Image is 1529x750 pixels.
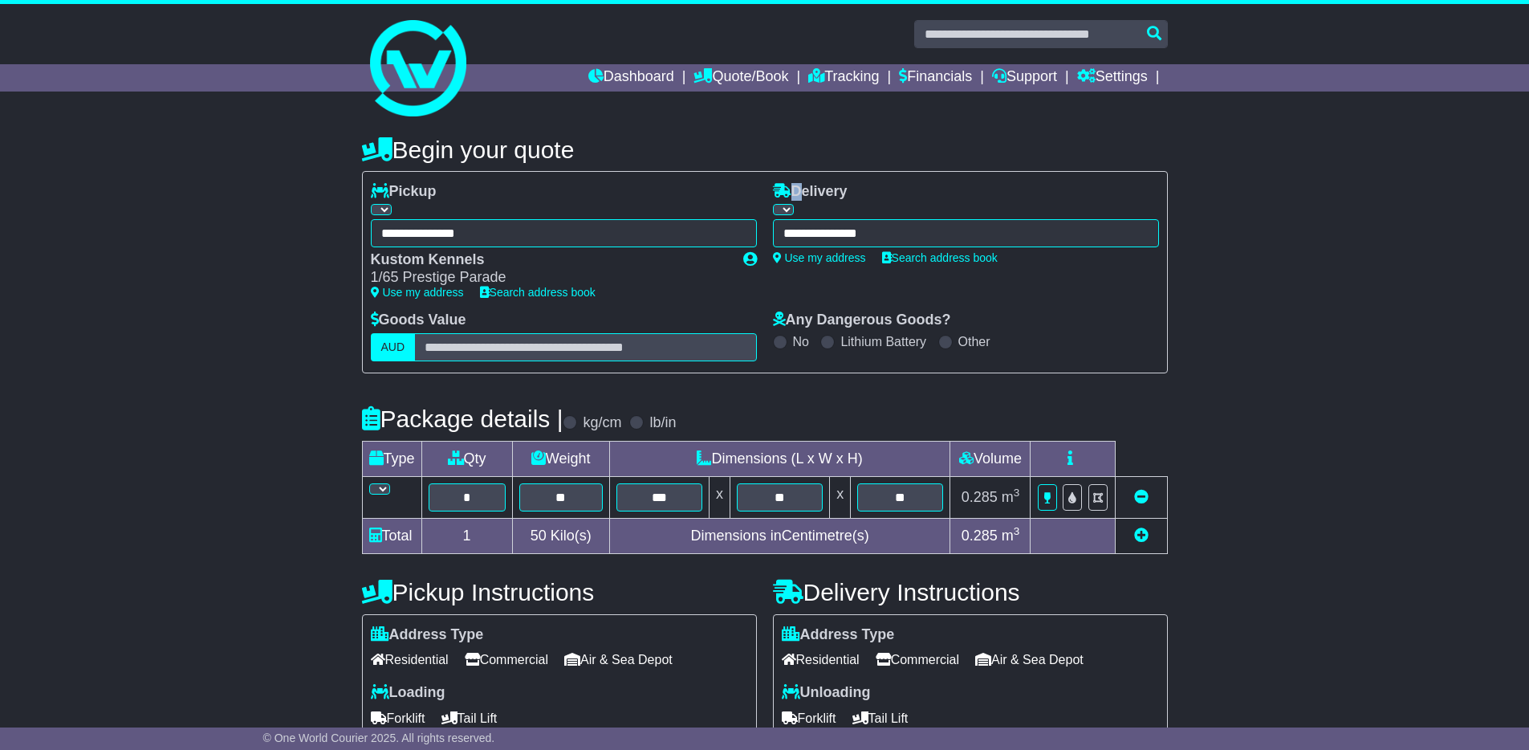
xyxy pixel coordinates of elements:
[782,626,895,644] label: Address Type
[371,626,484,644] label: Address Type
[808,64,879,92] a: Tracking
[876,647,959,672] span: Commercial
[958,334,990,349] label: Other
[1077,64,1148,92] a: Settings
[782,684,871,702] label: Unloading
[512,518,609,553] td: Kilo(s)
[362,137,1168,163] h4: Begin your quote
[588,64,674,92] a: Dashboard
[710,476,730,518] td: x
[362,518,421,553] td: Total
[773,183,848,201] label: Delivery
[1134,528,1149,544] a: Add new item
[371,333,416,361] label: AUD
[371,286,464,299] a: Use my address
[899,64,972,92] a: Financials
[512,441,609,476] td: Weight
[421,441,512,476] td: Qty
[371,647,449,672] span: Residential
[371,312,466,329] label: Goods Value
[531,528,547,544] span: 50
[371,269,727,287] div: 1/65 Prestige Parade
[371,251,727,269] div: Kustom Kennels
[782,706,836,731] span: Forklift
[1002,528,1020,544] span: m
[1134,489,1149,505] a: Remove this item
[992,64,1057,92] a: Support
[773,312,951,329] label: Any Dangerous Goods?
[609,441,950,476] td: Dimensions (L x W x H)
[371,183,437,201] label: Pickup
[882,251,998,264] a: Search address book
[371,684,445,702] label: Loading
[782,647,860,672] span: Residential
[441,706,498,731] span: Tail Lift
[649,414,676,432] label: lb/in
[263,732,495,744] span: © One World Courier 2025. All rights reserved.
[793,334,809,349] label: No
[480,286,596,299] a: Search address book
[371,706,425,731] span: Forklift
[1002,489,1020,505] span: m
[962,489,998,505] span: 0.285
[609,518,950,553] td: Dimensions in Centimetre(s)
[362,406,563,432] h4: Package details |
[362,579,757,605] h4: Pickup Instructions
[852,706,909,731] span: Tail Lift
[583,414,621,432] label: kg/cm
[1014,487,1020,499] sup: 3
[1014,525,1020,537] sup: 3
[773,579,1168,605] h4: Delivery Instructions
[564,647,673,672] span: Air & Sea Depot
[693,64,788,92] a: Quote/Book
[962,528,998,544] span: 0.285
[975,647,1084,672] span: Air & Sea Depot
[773,251,866,264] a: Use my address
[830,476,851,518] td: x
[362,441,421,476] td: Type
[465,647,548,672] span: Commercial
[421,518,512,553] td: 1
[950,441,1031,476] td: Volume
[840,334,926,349] label: Lithium Battery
